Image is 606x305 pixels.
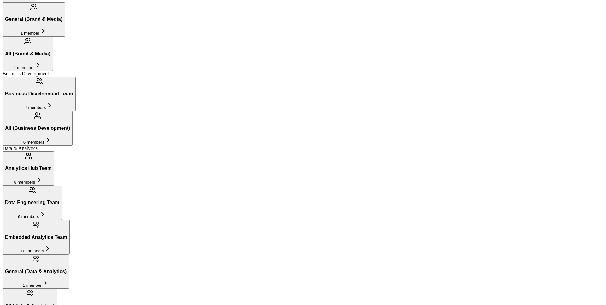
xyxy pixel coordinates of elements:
button: All (Business Development)6 members [3,111,73,145]
span: Data & Analytics [3,146,38,151]
h3: Data Engineering Team [5,200,59,205]
span: 4 members [14,65,35,70]
span: 6 members [18,214,39,219]
h3: Business Development Team [5,91,73,97]
span: Business Development [3,71,49,76]
h3: Embedded Analytics Team [5,234,67,240]
h3: General (Data & Analytics) [5,269,67,274]
h3: General (Brand & Media) [5,16,62,22]
button: Embedded Analytics Team10 members [3,220,70,254]
span: 8 members [14,180,35,185]
h3: Analytics Hub Team [5,165,52,171]
button: Data Engineering Team6 members [3,186,62,220]
h3: All (Business Development) [5,125,70,131]
button: All (Brand & Media)4 members [3,37,53,71]
button: Analytics Hub Team8 members [3,151,54,186]
h3: All (Brand & Media) [5,51,50,57]
span: 1 member [23,283,42,288]
span: 6 members [23,140,45,145]
span: 7 members [25,105,46,110]
button: Business Development Team7 members [3,77,76,111]
span: 10 members [21,249,44,253]
span: 1 member [21,31,39,36]
button: General (Data & Analytics)1 member [3,254,69,289]
button: General (Brand & Media)1 member [3,2,65,37]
